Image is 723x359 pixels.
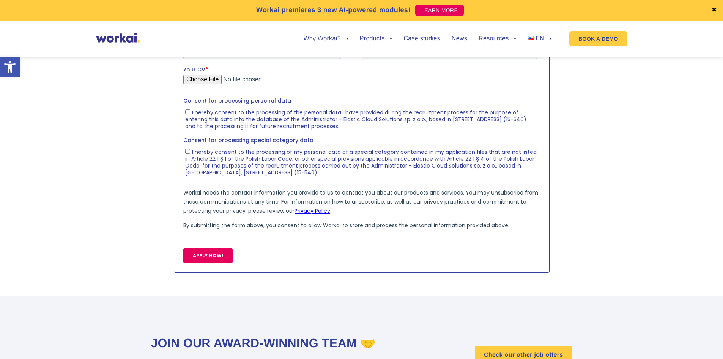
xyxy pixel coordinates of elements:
[151,335,392,351] h2: Join our award-winning team 🤝
[536,35,544,42] span: EN
[183,3,540,269] iframe: Form 0
[569,31,627,46] a: BOOK A DEMO
[256,5,411,15] p: Workai premieres 3 new AI-powered modules!
[303,36,348,42] a: Why Workai?
[712,7,717,13] a: ✖
[360,36,392,42] a: Products
[452,36,467,42] a: News
[479,36,516,42] a: Resources
[415,5,464,16] a: LEARN MORE
[403,36,440,42] a: Case studies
